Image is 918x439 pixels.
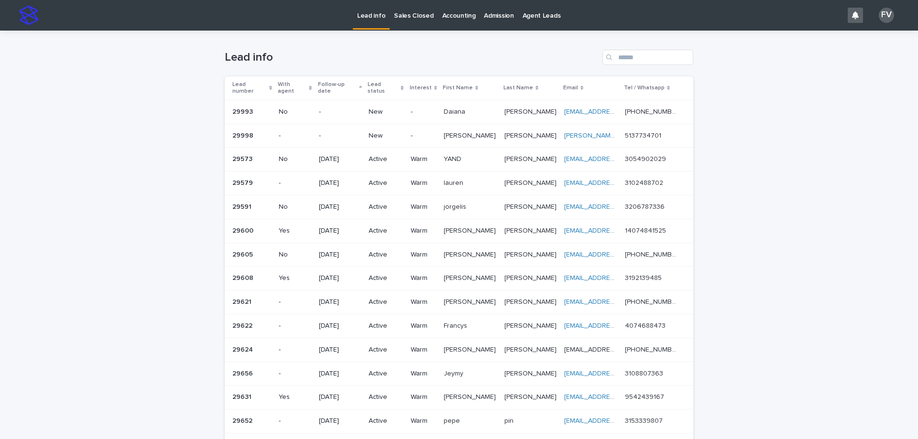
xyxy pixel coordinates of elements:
[369,370,403,378] p: Active
[319,393,361,401] p: [DATE]
[225,314,693,338] tr: 2962229622 -[DATE]ActiveWarmFrancysFrancys [PERSON_NAME][PERSON_NAME] [EMAIL_ADDRESS][DOMAIN_NAME...
[410,83,432,93] p: Interest
[563,83,578,93] p: Email
[225,243,693,267] tr: 2960529605 No[DATE]ActiveWarm[PERSON_NAME][PERSON_NAME] [PERSON_NAME][PERSON_NAME] [EMAIL_ADDRESS...
[279,132,311,140] p: -
[319,346,361,354] p: [DATE]
[232,272,255,282] p: 29608
[444,415,462,425] p: pepe
[232,368,255,378] p: 29656
[369,322,403,330] p: Active
[625,415,665,425] p: 3153339807
[411,155,436,163] p: Warm
[504,106,558,116] p: [PERSON_NAME]
[444,201,468,211] p: jorgelis
[444,272,498,282] p: [PERSON_NAME]
[564,203,672,210] a: [EMAIL_ADDRESS][DOMAIN_NAME]
[319,203,361,211] p: [DATE]
[625,272,664,282] p: 3192139485
[319,251,361,259] p: [DATE]
[279,370,311,378] p: -
[411,417,436,425] p: Warm
[504,272,558,282] p: [PERSON_NAME]
[225,362,693,385] tr: 2965629656 -[DATE]ActiveWarmJeymyJeymy [PERSON_NAME][PERSON_NAME] [EMAIL_ADDRESS][DOMAIN_NAME] 31...
[319,132,361,140] p: -
[369,346,403,354] p: Active
[369,298,403,306] p: Active
[564,227,672,234] a: [EMAIL_ADDRESS][DOMAIN_NAME]
[564,275,672,281] a: [EMAIL_ADDRESS][DOMAIN_NAME]
[411,322,436,330] p: Warm
[225,124,693,148] tr: 2999829998 --New-[PERSON_NAME][PERSON_NAME] [PERSON_NAME][PERSON_NAME] [PERSON_NAME][EMAIL_ADDRES...
[319,417,361,425] p: [DATE]
[504,225,558,235] p: [PERSON_NAME]
[564,180,672,186] a: [EMAIL_ADDRESS][DOMAIN_NAME]
[225,148,693,171] tr: 2957329573 No[DATE]ActiveWarmYANDYAND [PERSON_NAME][PERSON_NAME] [EMAIL_ADDRESS][DOMAIN_NAME] 305...
[625,106,680,116] p: [PHONE_NUMBER]
[625,153,668,163] p: 3054902029
[369,179,403,187] p: Active
[564,418,672,424] a: [EMAIL_ADDRESS][DOMAIN_NAME]
[278,79,306,97] p: With agent
[319,274,361,282] p: [DATE]
[225,290,693,314] tr: 2962129621 -[DATE]ActiveWarm[PERSON_NAME][PERSON_NAME] [PERSON_NAME][PERSON_NAME] [EMAIL_ADDRESS]...
[504,249,558,259] p: [PERSON_NAME]
[504,201,558,211] p: [PERSON_NAME]
[624,83,665,93] p: Tel / Whatsapp
[504,153,558,163] p: [PERSON_NAME]
[564,108,724,115] a: [EMAIL_ADDRESS][PERSON_NAME][DOMAIN_NAME]
[411,227,436,235] p: Warm
[369,108,403,116] p: New
[232,153,254,163] p: 29573
[564,251,672,258] a: [EMAIL_ADDRESS][DOMAIN_NAME]
[319,298,361,306] p: [DATE]
[279,298,311,306] p: -
[279,251,311,259] p: No
[369,132,403,140] p: New
[319,370,361,378] p: [DATE]
[444,106,467,116] p: Daiana
[564,156,672,162] a: [EMAIL_ADDRESS][DOMAIN_NAME]
[319,155,361,163] p: [DATE]
[625,225,668,235] p: 14074841525
[504,130,558,140] p: [PERSON_NAME]
[564,132,724,139] a: [PERSON_NAME][EMAIL_ADDRESS][DOMAIN_NAME]
[444,177,465,187] p: lauren
[232,415,254,425] p: 29652
[225,100,693,124] tr: 2999329993 No-New-DaianaDaiana [PERSON_NAME][PERSON_NAME] [EMAIL_ADDRESS][PERSON_NAME][DOMAIN_NAM...
[232,296,253,306] p: 29621
[279,274,311,282] p: Yes
[504,368,558,378] p: [PERSON_NAME]
[504,320,558,330] p: [PERSON_NAME]
[319,227,361,235] p: [DATE]
[444,344,498,354] p: [PERSON_NAME]
[443,83,473,93] p: First Name
[225,219,693,243] tr: 2960029600 Yes[DATE]ActiveWarm[PERSON_NAME][PERSON_NAME] [PERSON_NAME][PERSON_NAME] [EMAIL_ADDRES...
[411,251,436,259] p: Warm
[411,298,436,306] p: Warm
[504,391,558,401] p: [PERSON_NAME]
[564,344,619,354] p: ⁠jessicamosqueraandrade@gmail.com
[444,320,469,330] p: Francys
[225,385,693,409] tr: 2963129631 Yes[DATE]ActiveWarm[PERSON_NAME][PERSON_NAME] [PERSON_NAME][PERSON_NAME] [EMAIL_ADDRES...
[19,6,38,25] img: stacker-logo-s-only.png
[225,171,693,195] tr: 2957929579 -[DATE]ActiveWarmlaurenlauren [PERSON_NAME][PERSON_NAME] [EMAIL_ADDRESS][DOMAIN_NAME] ...
[625,130,663,140] p: 5137734701
[369,203,403,211] p: Active
[225,409,693,433] tr: 2965229652 -[DATE]ActiveWarmpepepepe pinpin [EMAIL_ADDRESS][DOMAIN_NAME] 31533398073153339807
[602,50,693,65] input: Search
[319,322,361,330] p: [DATE]
[319,179,361,187] p: [DATE]
[368,79,398,97] p: Lead status
[279,203,311,211] p: No
[411,393,436,401] p: Warm
[279,393,311,401] p: Yes
[232,130,255,140] p: 29998
[504,296,558,306] p: [PERSON_NAME]
[232,106,255,116] p: 29993
[369,251,403,259] p: Active
[279,417,311,425] p: -
[444,153,463,163] p: YAND
[319,108,361,116] p: -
